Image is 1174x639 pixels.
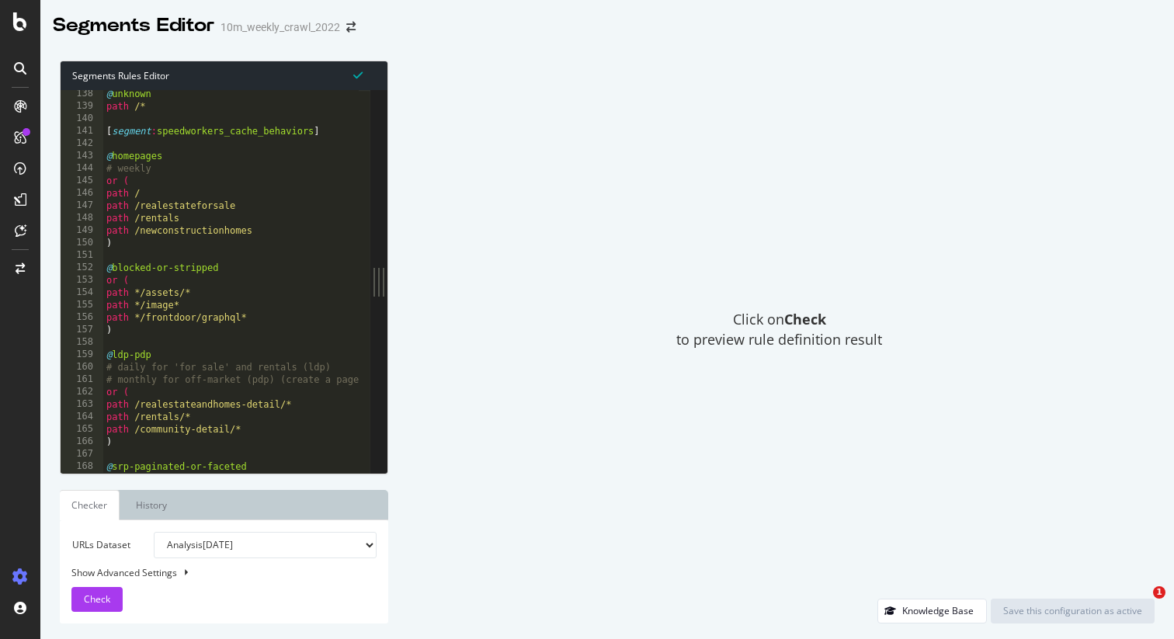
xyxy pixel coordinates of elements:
div: 168 [61,460,103,473]
div: 151 [61,249,103,262]
div: arrow-right-arrow-left [346,22,356,33]
div: 145 [61,175,103,187]
div: Knowledge Base [902,604,974,617]
strong: Check [784,310,826,328]
div: 146 [61,187,103,200]
label: URLs Dataset [60,532,142,558]
div: 155 [61,299,103,311]
button: Save this configuration as active [991,599,1155,623]
a: Checker [60,490,120,520]
div: 142 [61,137,103,150]
a: Knowledge Base [877,604,987,617]
button: Check [71,587,123,612]
span: 1 [1153,586,1165,599]
span: Click on to preview rule definition result [676,310,882,349]
div: 148 [61,212,103,224]
a: History [123,490,179,520]
span: Check [84,592,110,606]
div: Show Advanced Settings [60,566,365,579]
div: Segments Rules Editor [61,61,387,90]
div: 154 [61,287,103,299]
span: Syntax is valid [353,68,363,82]
div: 141 [61,125,103,137]
iframe: Intercom live chat [1121,586,1158,623]
div: 10m_weekly_crawl_2022 [221,19,340,35]
div: 167 [61,448,103,460]
div: 164 [61,411,103,423]
div: 143 [61,150,103,162]
div: 149 [61,224,103,237]
div: 147 [61,200,103,212]
div: 139 [61,100,103,113]
div: 160 [61,361,103,373]
div: 169 [61,473,103,485]
div: 158 [61,336,103,349]
div: 159 [61,349,103,361]
div: 162 [61,386,103,398]
div: 163 [61,398,103,411]
button: Knowledge Base [877,599,987,623]
div: 152 [61,262,103,274]
div: 165 [61,423,103,436]
div: 156 [61,311,103,324]
div: 166 [61,436,103,448]
div: 144 [61,162,103,175]
div: 140 [61,113,103,125]
div: 150 [61,237,103,249]
div: 161 [61,373,103,386]
div: 138 [61,88,103,100]
div: 153 [61,274,103,287]
div: Save this configuration as active [1003,604,1142,617]
div: Segments Editor [53,12,214,39]
div: 157 [61,324,103,336]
